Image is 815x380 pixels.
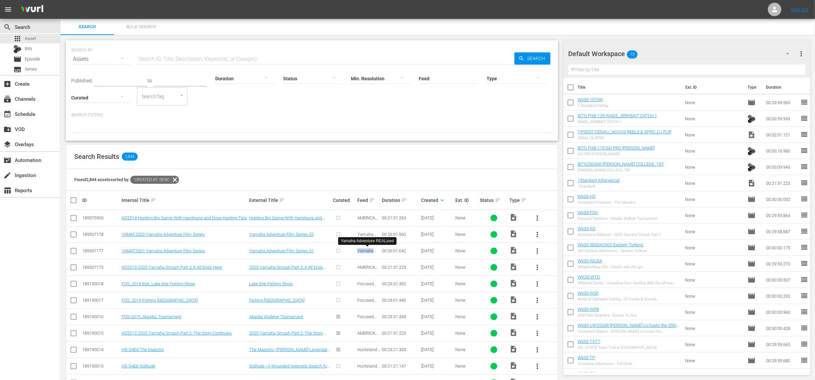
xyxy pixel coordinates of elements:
[578,113,657,118] a: BITS-FHB-129-WADE_JERKBAIT CATCH 1
[578,103,608,108] div: 1 Standard Fishing
[763,94,800,111] td: 00:29:59.560
[25,56,40,62] span: Episode
[682,78,744,97] th: Ext. ID
[421,281,453,286] div: [DATE]
[509,213,517,221] span: Video
[357,232,376,247] span: Yamaha Adventure REALized
[456,198,478,203] div: Ext. ID
[578,249,647,253] div: 365 Outdoor Adventures - Eastern Turkeys
[509,296,517,304] span: Video
[682,127,745,143] td: None
[82,265,120,270] div: 189507175
[578,97,603,102] a: Wk33-1STAN
[533,230,541,239] span: more_vert
[800,259,808,267] span: reorder
[748,244,756,252] span: Episode
[249,347,330,357] a: The Maestro | [PERSON_NAME] Legendary Voice in [GEOGRAPHIC_DATA] Hunting
[401,197,407,203] span: sort
[529,325,545,341] button: more_vert
[480,196,508,204] div: Status
[682,304,745,320] td: None
[763,256,800,272] td: 00:29:59.270
[122,281,195,286] a: FOS_2019-Ep6_Lake Erie Fishing Show
[748,131,756,139] span: Video
[578,329,680,334] div: Uncharted Waters - [PERSON_NAME] co hosts the Bassmaster Classic and goes for Giant Alligator Gar...
[382,248,419,253] div: 00:26:01.642
[357,364,380,374] span: Huntstand Presents
[179,92,185,98] button: Open
[456,265,478,270] div: None
[800,292,808,300] span: reorder
[578,136,672,140] div: DENALI & SPRO
[682,336,745,352] td: None
[279,197,285,203] span: sort
[682,143,745,159] td: None
[456,364,478,369] div: None
[74,177,179,182] span: Found 2,844 assets sorted by:
[763,223,800,240] td: 00:29:58.687
[122,196,247,204] div: Internal Title
[509,329,517,337] span: Video
[525,52,550,65] span: Search
[748,276,756,284] span: Episode
[74,153,119,161] span: Search Results
[82,281,120,286] div: 189190018
[382,298,419,303] div: 00:24:01.440
[82,314,120,319] div: 189190016
[382,215,419,220] div: 00:21:31.263
[456,314,478,319] div: None
[533,247,541,255] span: more_vert
[382,196,419,204] div: Duration
[748,162,756,172] span: Bits
[147,78,152,83] span: to
[578,313,637,318] div: WIld Palm Beaches - Source To Sea
[800,276,808,284] span: reorder
[249,314,303,319] a: Akaska Walleye Tournament
[578,275,600,280] a: WK33-WTD
[800,130,808,138] span: reorder
[578,178,620,183] a: 1Standard Infomercial
[357,331,380,371] span: AMERICANA OUTDOORS PRESENTED BY [PERSON_NAME]
[763,336,800,352] td: 00:29:59.665
[122,364,155,369] a: HS-S4E6-Solitude
[122,347,164,352] a: HS-S4E4-The Maestro
[748,114,756,123] span: Bits
[578,184,620,188] div: 1Standard
[578,339,600,344] a: Wk33-TXTT
[743,78,762,97] th: Type
[509,312,517,320] span: Video
[249,248,314,253] a: Yamaha Adventure Film Series 01
[800,98,808,106] span: reorder
[763,240,800,256] td: 00:30:00.175
[357,196,380,204] div: Feed
[682,207,745,223] td: None
[748,211,756,219] span: Episode
[249,215,325,225] a: Hunting Big Game With Handguns and Dove Hunting Tips
[495,197,501,203] span: sort
[456,298,478,303] div: None
[748,356,756,365] span: Episode
[529,358,545,374] button: more_vert
[800,356,808,364] span: reorder
[382,347,419,352] div: 00:23:21.333
[578,152,654,156] div: GO PRO [PERSON_NAME]
[578,371,598,376] a: Wk33-CHL
[82,347,120,352] div: 189190014
[791,7,809,12] a: Sign Out
[13,55,21,63] span: Episode
[529,226,545,243] button: more_vert
[4,5,12,13] span: menu
[521,197,527,203] span: sort
[369,197,375,203] span: sort
[748,340,756,348] span: Episode
[82,298,120,303] div: 189190017
[578,265,643,269] div: Wingshooting USA - Huntin’ with the guv
[122,215,247,220] a: AO2514-Hunting Big Game With Handguns and Dove Hunting Tips
[748,324,756,332] span: Episode
[748,292,756,300] span: Episode
[533,329,541,337] span: more_vert
[82,215,120,220] div: 189575905
[578,258,602,263] a: Wk33-WUSA
[682,320,745,336] td: None
[456,331,478,336] div: None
